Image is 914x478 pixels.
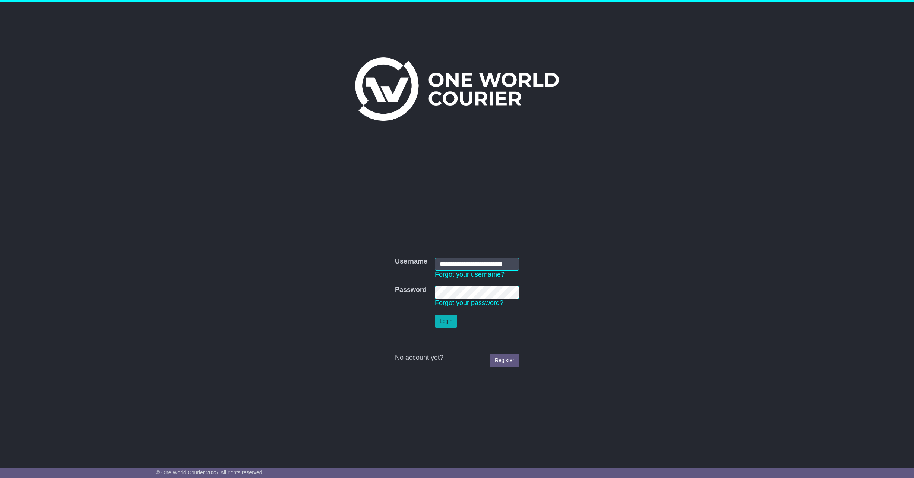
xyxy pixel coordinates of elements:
[435,315,457,328] button: Login
[395,258,427,266] label: Username
[490,354,519,367] a: Register
[355,57,559,121] img: One World
[435,299,503,306] a: Forgot your password?
[395,354,519,362] div: No account yet?
[395,286,427,294] label: Password
[435,271,505,278] a: Forgot your username?
[156,469,264,475] span: © One World Courier 2025. All rights reserved.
